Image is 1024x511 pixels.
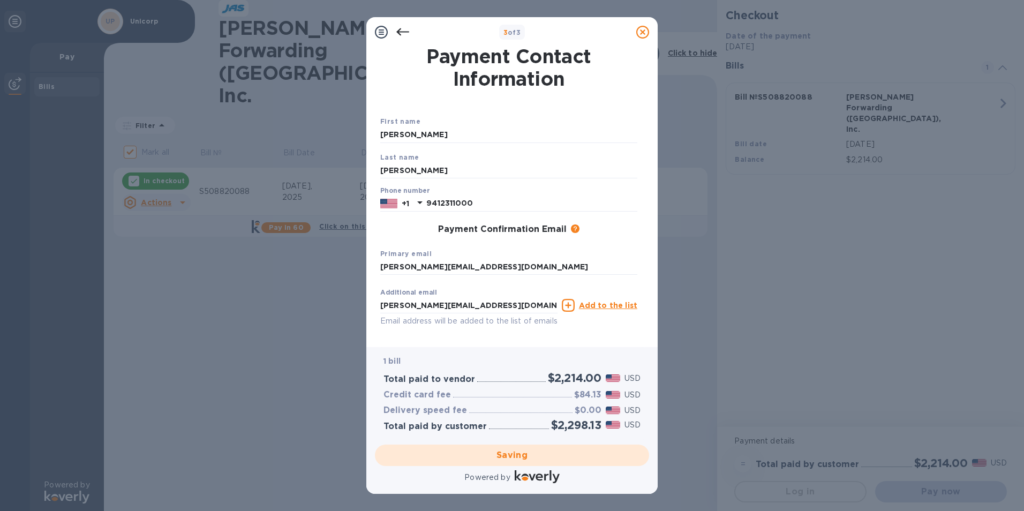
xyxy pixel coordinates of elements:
[426,196,637,212] input: Enter your phone number
[380,315,558,327] p: Email address will be added to the list of emails
[606,391,620,399] img: USD
[380,153,419,161] b: Last name
[380,162,637,178] input: Enter your last name
[383,357,401,365] b: 1 bill
[464,472,510,483] p: Powered by
[383,422,487,432] h3: Total paid by customer
[624,389,641,401] p: USD
[503,28,508,36] span: 3
[380,337,473,345] b: Added additional emails
[579,301,637,310] u: Add to the list
[402,198,409,209] p: +1
[624,373,641,384] p: USD
[624,405,641,416] p: USD
[380,45,637,90] h1: Payment Contact Information
[383,390,451,400] h3: Credit card fee
[380,198,397,209] img: US
[383,374,475,385] h3: Total paid to vendor
[606,374,620,382] img: USD
[380,250,432,258] b: Primary email
[438,224,567,235] h3: Payment Confirmation Email
[551,418,601,432] h2: $2,298.13
[575,405,601,416] h3: $0.00
[503,28,521,36] b: of 3
[548,371,601,385] h2: $2,214.00
[380,297,558,313] input: Enter additional email
[380,127,637,143] input: Enter your first name
[574,390,601,400] h3: $84.13
[380,117,420,125] b: First name
[380,188,430,194] label: Phone number
[606,407,620,414] img: USD
[624,419,641,431] p: USD
[606,421,620,429] img: USD
[383,405,467,416] h3: Delivery speed fee
[515,470,560,483] img: Logo
[380,259,637,275] input: Enter your primary name
[380,290,437,296] label: Additional email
